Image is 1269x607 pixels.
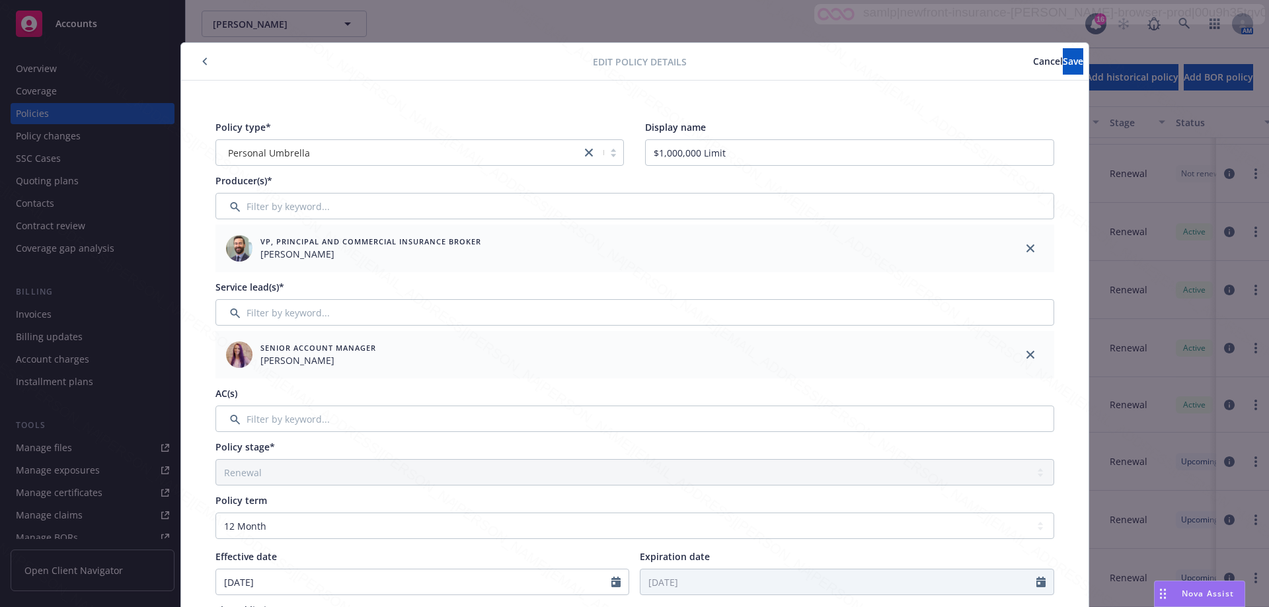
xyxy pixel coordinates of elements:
[1033,48,1063,75] button: Cancel
[215,299,1054,326] input: Filter by keyword...
[215,387,237,400] span: AC(s)
[1063,48,1083,75] button: Save
[215,406,1054,432] input: Filter by keyword...
[223,146,575,160] span: Personal Umbrella
[1036,577,1046,587] svg: Calendar
[1063,55,1083,67] span: Save
[215,550,277,563] span: Effective date
[228,146,310,160] span: Personal Umbrella
[260,247,481,261] span: [PERSON_NAME]
[640,569,1036,594] input: MM/DD/YYYY
[593,55,687,69] span: Edit policy details
[1155,581,1171,606] div: Drag to move
[260,236,481,247] span: VP, Principal and Commercial Insurance Broker
[226,341,252,368] img: employee photo
[1022,347,1038,363] a: close
[260,342,376,353] span: Senior Account Manager
[645,121,706,133] span: Display name
[260,353,376,367] span: [PERSON_NAME]
[226,235,252,262] img: employee photo
[640,550,710,563] span: Expiration date
[611,577,621,587] svg: Calendar
[1033,55,1063,67] span: Cancel
[215,121,271,133] span: Policy type*
[216,569,612,594] input: MM/DD/YYYY
[581,145,597,161] a: close
[1022,240,1038,256] a: close
[215,441,275,453] span: Policy stage*
[215,281,284,293] span: Service lead(s)*
[215,193,1054,219] input: Filter by keyword...
[1182,588,1234,599] span: Nova Assist
[215,174,272,187] span: Producer(s)*
[1154,581,1245,607] button: Nova Assist
[215,494,267,507] span: Policy term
